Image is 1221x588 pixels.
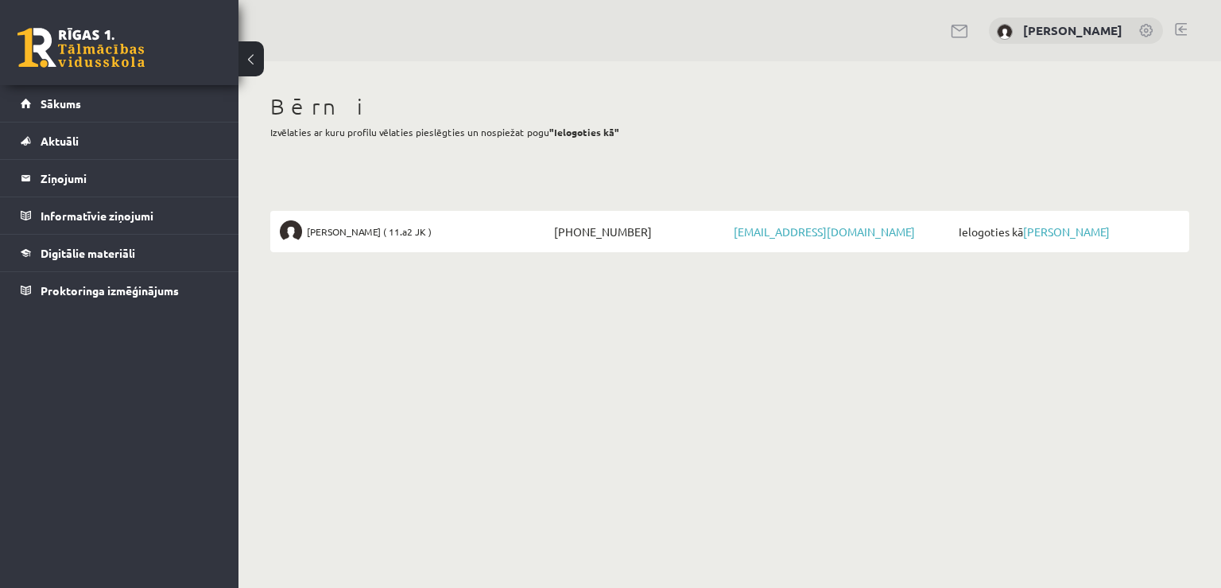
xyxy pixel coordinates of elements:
[41,283,179,298] span: Proktoringa izmēģinājums
[17,28,145,68] a: Rīgas 1. Tālmācības vidusskola
[41,134,79,148] span: Aktuāli
[955,220,1180,243] span: Ielogoties kā
[41,246,135,260] span: Digitālie materiāli
[270,93,1189,120] h1: Bērni
[997,24,1013,40] img: Santa Veselova
[307,220,432,243] span: [PERSON_NAME] ( 11.a2 JK )
[549,126,619,138] b: "Ielogoties kā"
[270,125,1189,139] p: Izvēlaties ar kuru profilu vēlaties pieslēgties un nospiežat pogu
[21,235,219,271] a: Digitālie materiāli
[734,224,915,239] a: [EMAIL_ADDRESS][DOMAIN_NAME]
[41,160,219,197] legend: Ziņojumi
[1023,224,1110,239] a: [PERSON_NAME]
[1023,22,1122,38] a: [PERSON_NAME]
[21,123,219,159] a: Aktuāli
[21,160,219,197] a: Ziņojumi
[21,85,219,122] a: Sākums
[550,220,730,243] span: [PHONE_NUMBER]
[41,197,219,234] legend: Informatīvie ziņojumi
[21,272,219,309] a: Proktoringa izmēģinājums
[280,220,302,243] img: Niklāvs Veselovs
[41,96,81,111] span: Sākums
[21,197,219,234] a: Informatīvie ziņojumi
